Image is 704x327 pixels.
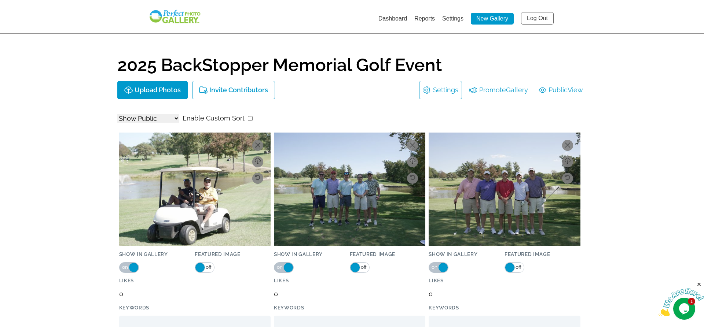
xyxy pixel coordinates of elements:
label: Enable Custom Sort [183,112,245,124]
span: on [432,263,438,272]
img: 221692 [274,133,425,246]
a: Download [252,156,263,167]
iframe: chat widget [659,281,704,316]
span: on [122,263,129,272]
label: Likes [274,276,350,285]
p: 0 [429,288,505,300]
span: Gallery [506,84,528,96]
span: off [360,263,367,272]
img: 221693 [119,133,271,246]
span: off [515,263,521,272]
a: Log Out [521,12,554,25]
label: Likes [429,276,505,285]
p: 0 [119,288,195,300]
label: Featured Image [350,250,426,259]
a: Dashboard [378,15,407,22]
p: 0 [274,288,350,300]
a: Download [562,156,573,167]
img: 221691 [429,133,580,246]
label: Keywords [274,303,425,312]
li: Promote [465,81,532,99]
label: Keywords [429,303,580,312]
img: Snapphound Logo [148,9,201,24]
label: Show in Gallery [119,250,195,259]
span: View [568,84,583,96]
label: Featured Image [505,250,580,259]
button: Invite Contributors [192,81,275,99]
button: Upload Photos [117,81,188,99]
a: Reports [414,15,435,22]
label: Show in Gallery [274,250,350,259]
p: Upload Photos [135,86,181,94]
label: Show in Gallery [429,250,505,259]
label: Likes [119,276,195,285]
p: Invite Contributors [209,86,268,94]
span: off [205,263,212,272]
a: Settings [442,15,463,22]
label: Keywords [119,303,271,312]
a: Download [407,156,418,167]
a: PublicView [539,84,583,96]
a: Settings [433,84,458,96]
label: Featured Image [195,250,271,259]
a: New Gallery [471,13,514,25]
h1: 2025 BackStopper Memorial Golf Event [117,56,587,74]
span: on [277,263,283,272]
